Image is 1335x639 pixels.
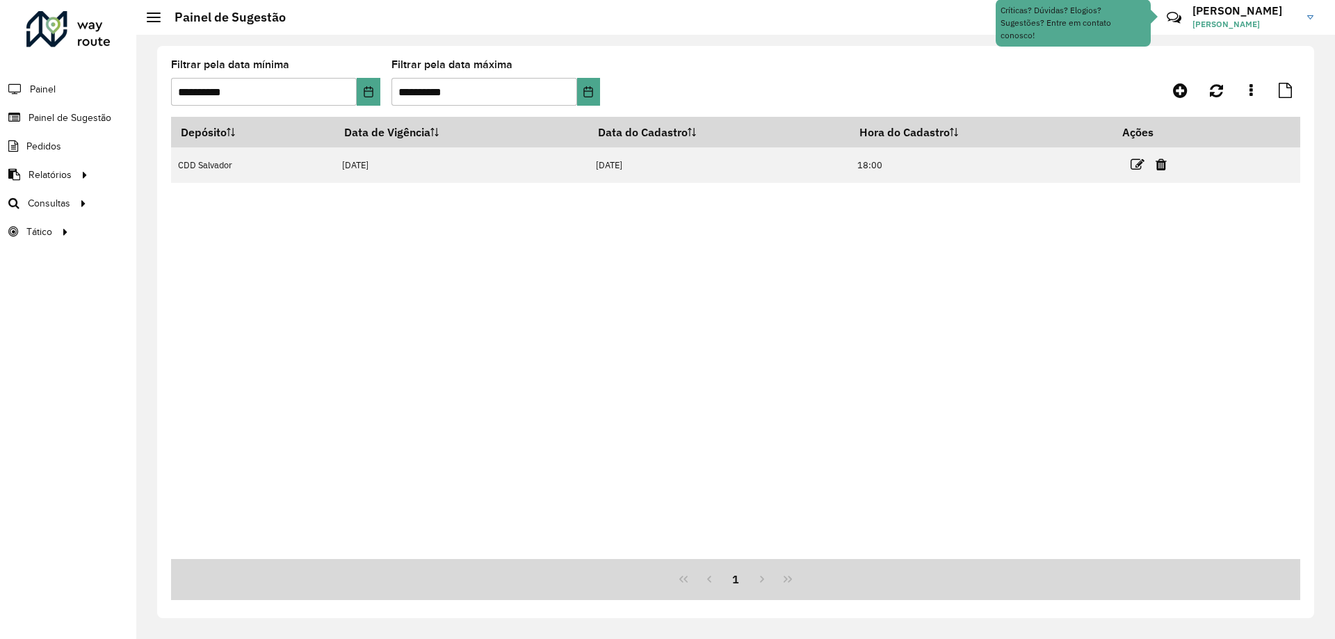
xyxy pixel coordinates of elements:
[171,118,334,147] th: Depósito
[588,147,850,183] td: [DATE]
[850,147,1112,183] td: 18:00
[29,168,72,182] span: Relatórios
[357,78,380,106] button: Choose Date
[1192,4,1297,17] h3: [PERSON_NAME]
[26,225,52,239] span: Tático
[334,147,588,183] td: [DATE]
[161,10,286,25] h2: Painel de Sugestão
[171,56,289,73] label: Filtrar pela data mínima
[334,118,588,147] th: Data de Vigência
[850,118,1112,147] th: Hora do Cadastro
[29,111,111,125] span: Painel de Sugestão
[577,78,600,106] button: Choose Date
[26,139,61,154] span: Pedidos
[1131,155,1144,174] a: Editar
[1159,3,1189,33] a: Contato Rápido
[171,147,334,183] td: CDD Salvador
[722,566,749,592] button: 1
[1001,4,1146,42] div: Críticas? Dúvidas? Elogios? Sugestões? Entre em contato conosco!
[30,82,56,97] span: Painel
[1156,155,1167,174] a: Excluir
[1192,18,1297,31] span: [PERSON_NAME]
[391,56,512,73] label: Filtrar pela data máxima
[1112,118,1196,147] th: Ações
[28,196,70,211] span: Consultas
[588,118,850,147] th: Data do Cadastro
